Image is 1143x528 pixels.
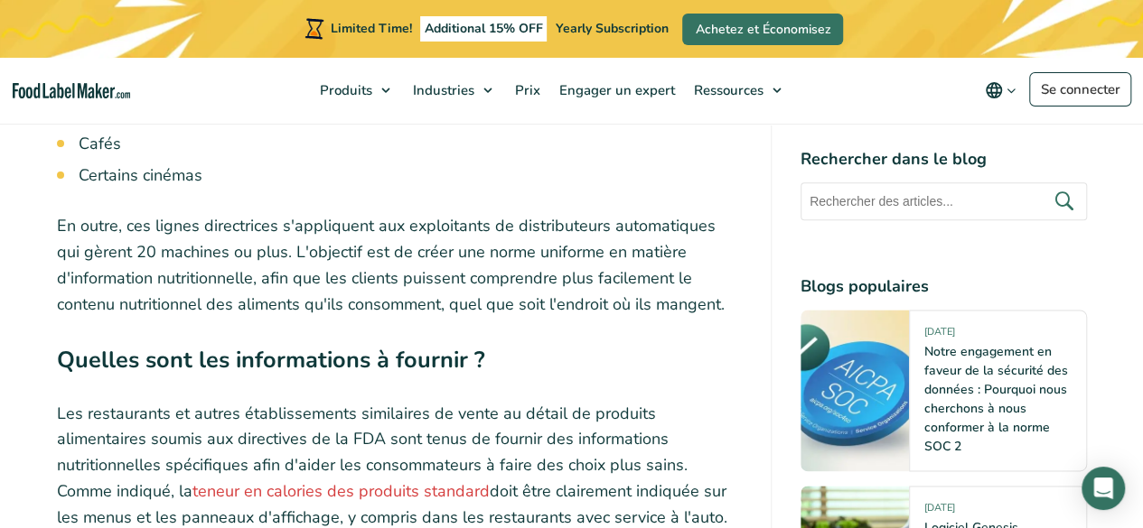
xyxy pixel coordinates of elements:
a: Notre engagement en faveur de la sécurité des données : Pourquoi nous cherchons à nous conformer ... [924,344,1068,456]
a: Industries [404,58,501,123]
div: Open Intercom Messenger [1082,467,1125,510]
a: Engager un expert [550,58,680,123]
a: Food Label Maker homepage [13,83,130,98]
li: Certains cinémas [79,163,742,188]
span: Limited Time! [331,20,412,37]
strong: Quelles sont les informations à fournir ? [57,344,485,375]
a: Produits [311,58,399,123]
span: Additional 15% OFF [420,16,548,42]
a: Ressources [685,58,791,123]
a: teneur en calories des produits standard [192,480,490,502]
span: Prix [510,81,542,99]
input: Rechercher des articles... [801,183,1087,221]
span: [DATE] [924,326,955,347]
span: Ressources [689,81,765,99]
button: Change language [972,72,1029,108]
a: Achetez et Économisez [682,14,843,45]
a: Se connecter [1029,72,1131,107]
li: Cafés [79,132,742,156]
span: Industries [408,81,476,99]
span: Engager un expert [554,81,677,99]
span: Produits [314,81,374,99]
p: En outre, ces lignes directrices s'appliquent aux exploitants de distributeurs automatiques qui g... [57,213,742,317]
span: [DATE] [924,502,955,523]
span: Yearly Subscription [555,20,668,37]
h4: Blogs populaires [801,275,1087,300]
h4: Rechercher dans le blog [801,148,1087,172]
a: Prix [506,58,546,123]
